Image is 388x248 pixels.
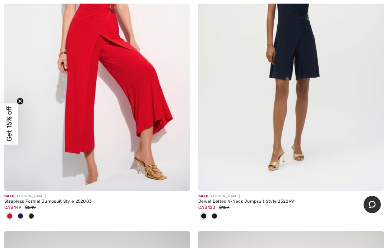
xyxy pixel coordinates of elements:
span: Sale [4,194,14,198]
span: Get 15% off [5,106,13,142]
div: Jewel Belted V-Neck Jumpsuit Style 252099 [198,199,384,204]
div: Midnight Blue 40 [198,211,209,222]
div: [PERSON_NAME] [4,194,190,199]
div: [PERSON_NAME] [198,194,384,199]
iframe: Opens a widget where you can chat to one of our agents [364,196,381,214]
div: Black [26,211,37,222]
div: Midnight Blue [15,211,26,222]
span: $249 [25,205,36,210]
span: Sale [198,194,208,198]
div: Black [209,211,220,222]
button: Close teaser [17,98,24,105]
div: Strapless Formal Jumpsuit Style 252083 [4,199,190,204]
div: Radiant red [4,211,15,222]
span: $189 [219,205,229,210]
span: CA$ 123 [198,205,215,210]
span: CA$ 149 [4,205,21,210]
